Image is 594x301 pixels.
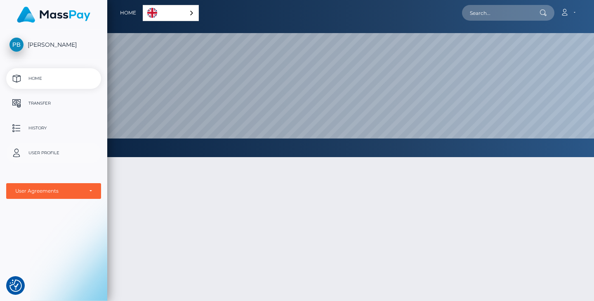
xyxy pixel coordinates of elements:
[6,93,101,114] a: Transfer
[15,188,83,194] div: User Agreements
[17,7,90,23] img: MassPay
[9,122,98,134] p: History
[143,5,198,21] a: English
[462,5,540,21] input: Search...
[143,5,199,21] aside: Language selected: English
[9,279,22,292] img: Revisit consent button
[9,72,98,85] p: Home
[9,147,98,159] p: User Profile
[9,97,98,110] p: Transfer
[6,143,101,163] a: User Profile
[6,183,101,199] button: User Agreements
[6,41,101,48] span: [PERSON_NAME]
[6,118,101,139] a: History
[6,68,101,89] a: Home
[143,5,199,21] div: Language
[120,4,136,21] a: Home
[9,279,22,292] button: Consent Preferences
